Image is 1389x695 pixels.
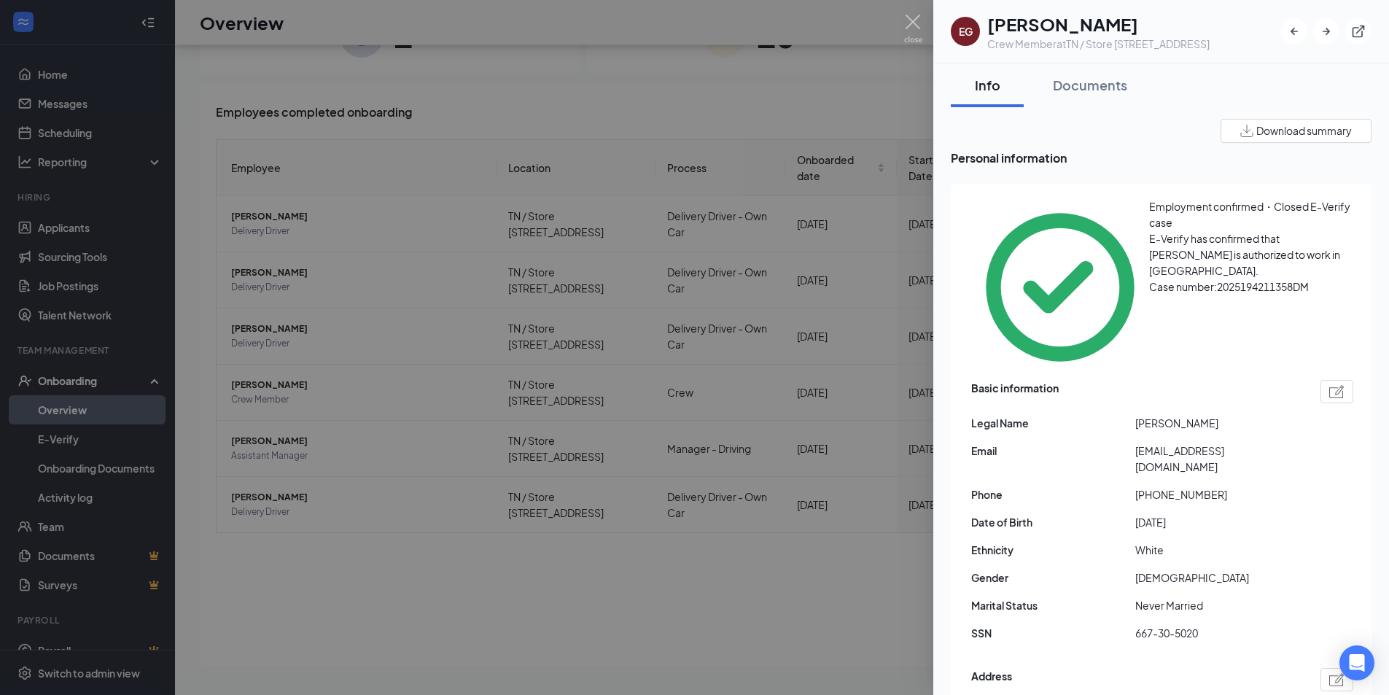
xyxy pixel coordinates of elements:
div: Info [965,76,1009,94]
span: 667-30-5020 [1135,625,1299,641]
div: Crew Member at TN / Store [STREET_ADDRESS] [987,36,1210,51]
span: [DATE] [1135,514,1299,530]
h1: [PERSON_NAME] [987,12,1210,36]
svg: CheckmarkCircle [971,198,1149,376]
button: ArrowLeftNew [1281,18,1307,44]
span: Address [971,668,1012,691]
span: Email [971,443,1135,459]
button: Download summary [1221,119,1372,143]
span: Download summary [1256,123,1352,139]
span: Phone [971,486,1135,502]
span: Case number: 2025194211358DM [1149,280,1309,293]
span: Ethnicity [971,542,1135,558]
button: ArrowRight [1313,18,1339,44]
span: Never Married [1135,597,1299,613]
span: Gender [971,570,1135,586]
svg: ArrowRight [1319,24,1334,39]
span: SSN [971,625,1135,641]
span: Personal information [951,149,1372,167]
span: Legal Name [971,415,1135,431]
span: E-Verify has confirmed that [PERSON_NAME] is authorized to work in [GEOGRAPHIC_DATA]. [1149,232,1340,277]
span: [DEMOGRAPHIC_DATA] [1135,570,1299,586]
span: White [1135,542,1299,558]
span: [EMAIL_ADDRESS][DOMAIN_NAME] [1135,443,1299,475]
div: Open Intercom Messenger [1339,645,1374,680]
span: Employment confirmed・Closed E-Verify case [1149,200,1350,229]
button: ExternalLink [1345,18,1372,44]
span: Basic information [971,380,1059,403]
span: Date of Birth [971,514,1135,530]
div: Documents [1053,76,1127,94]
span: [PHONE_NUMBER] [1135,486,1299,502]
div: EG [959,24,973,39]
span: Marital Status [971,597,1135,613]
svg: ExternalLink [1351,24,1366,39]
span: [PERSON_NAME] [1135,415,1299,431]
svg: ArrowLeftNew [1287,24,1302,39]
